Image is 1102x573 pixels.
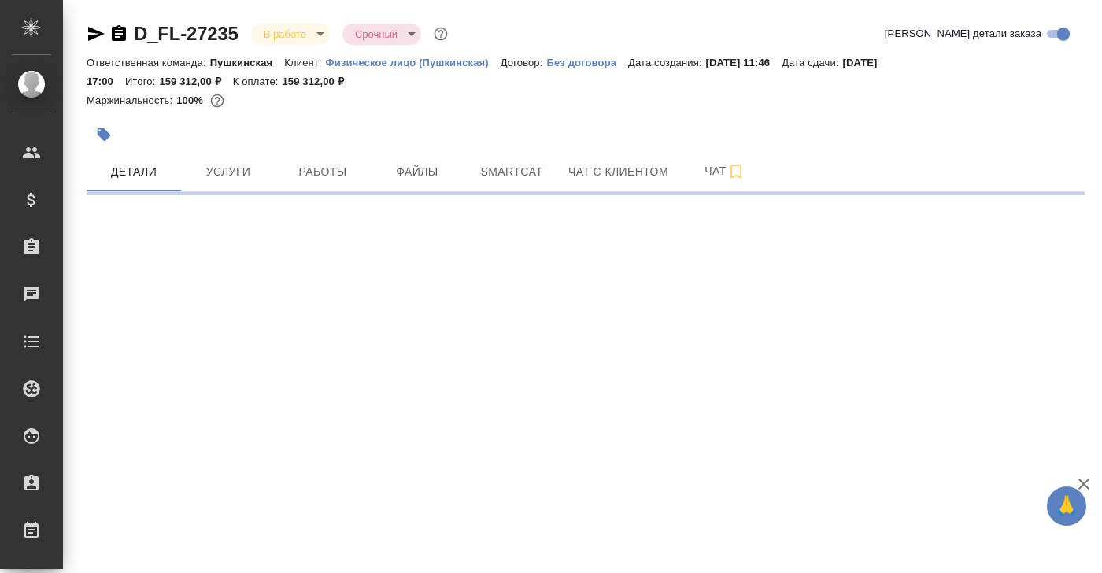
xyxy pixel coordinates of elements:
[87,24,105,43] button: Скопировать ссылку для ЯМессенджера
[210,57,285,68] p: Пушкинская
[706,57,782,68] p: [DATE] 11:46
[87,94,176,106] p: Маржинальность:
[125,76,159,87] p: Итого:
[207,91,227,111] button: 0.00 RUB;
[87,57,210,68] p: Ответственная команда:
[885,26,1041,42] span: [PERSON_NAME] детали заказа
[159,76,232,87] p: 159 312,00 ₽
[326,55,501,68] a: Физическое лицо (Пушкинская)
[233,76,283,87] p: К оплате:
[326,57,501,68] p: Физическое лицо (Пушкинская)
[628,57,705,68] p: Дата создания:
[1047,486,1086,526] button: 🙏
[342,24,421,45] div: В работе
[96,162,172,182] span: Детали
[687,161,763,181] span: Чат
[546,55,628,68] a: Без договора
[251,24,330,45] div: В работе
[727,162,745,181] svg: Подписаться
[284,57,325,68] p: Клиент:
[259,28,311,41] button: В работе
[546,57,628,68] p: Без договора
[568,162,668,182] span: Чат с клиентом
[190,162,266,182] span: Услуги
[431,24,451,44] button: Доп статусы указывают на важность/срочность заказа
[285,162,361,182] span: Работы
[134,23,239,44] a: D_FL-27235
[379,162,455,182] span: Файлы
[176,94,207,106] p: 100%
[1053,490,1080,523] span: 🙏
[282,76,355,87] p: 159 312,00 ₽
[501,57,547,68] p: Договор:
[474,162,549,182] span: Smartcat
[109,24,128,43] button: Скопировать ссылку
[350,28,402,41] button: Срочный
[87,117,121,152] button: Добавить тэг
[782,57,842,68] p: Дата сдачи:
